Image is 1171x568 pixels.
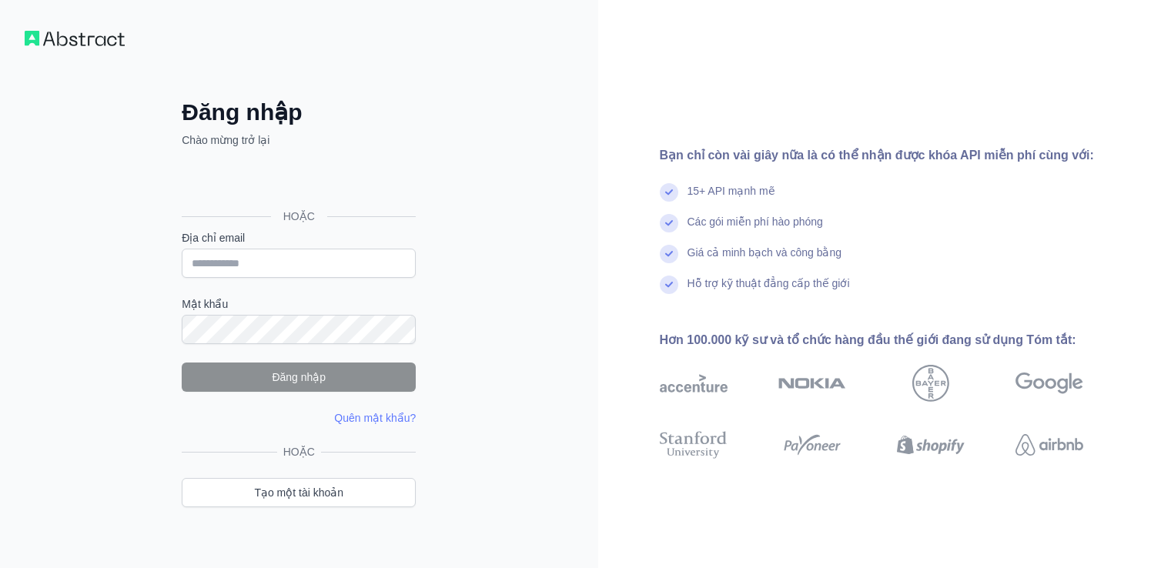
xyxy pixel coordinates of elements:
[182,99,302,125] font: Đăng nhập
[182,363,416,392] button: Đăng nhập
[688,185,775,197] font: 15+ API mạnh mẽ
[25,31,125,46] img: Quy trình làm việc
[182,478,416,507] a: Tạo một tài khoản
[1015,428,1083,462] img: airbnb
[334,412,416,424] a: Quên mật khẩu?
[660,365,728,402] img: giọng nhấn mạnh
[778,428,846,462] img: payoneer
[182,298,228,310] font: Mật khẩu
[660,214,678,232] img: dấu kiểm tra
[660,428,728,462] img: Đại học Stanford
[660,149,1094,162] font: Bạn chỉ còn vài giây nữa là có thể nhận được khóa API miễn phí cùng với:
[1015,365,1083,402] img: Google
[660,276,678,294] img: dấu kiểm tra
[912,365,949,402] img: Bayer
[688,246,842,259] font: Giá cả minh bạch và công bằng
[174,165,420,199] iframe: Nút Đăng nhập bằng Google
[283,446,315,458] font: HOẶC
[778,365,846,402] img: Nokia
[182,232,245,244] font: Địa chỉ email
[688,216,823,228] font: Các gói miễn phí hào phóng
[272,371,326,383] font: Đăng nhập
[897,428,965,462] img: shopify
[283,210,315,222] font: HOẶC
[254,486,343,499] font: Tạo một tài khoản
[660,245,678,263] img: dấu kiểm tra
[182,134,269,146] font: Chào mừng trở lại
[660,333,1076,346] font: Hơn 100.000 kỹ sư và tổ chức hàng đầu thế giới đang sử dụng Tóm tắt:
[688,277,850,289] font: Hỗ trợ kỹ thuật đẳng cấp thế giới
[660,183,678,202] img: dấu kiểm tra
